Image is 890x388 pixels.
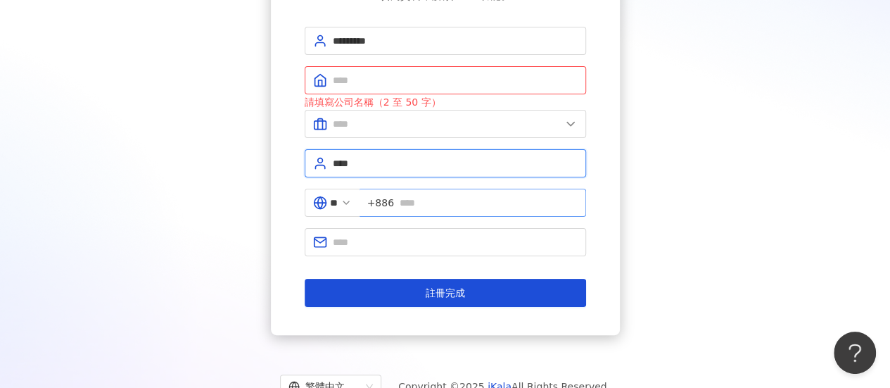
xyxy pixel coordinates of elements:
span: +886 [367,195,394,211]
span: 註冊完成 [426,287,465,299]
button: 註冊完成 [305,279,586,307]
iframe: Help Scout Beacon - Open [834,332,876,374]
div: 請填寫公司名稱（2 至 50 字） [305,94,586,110]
